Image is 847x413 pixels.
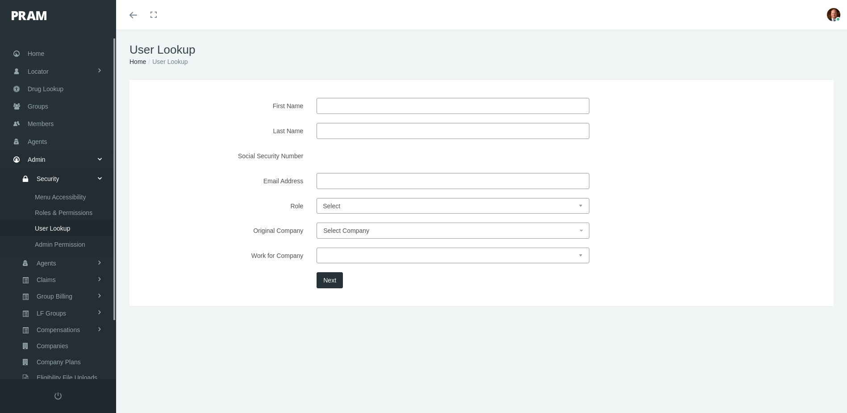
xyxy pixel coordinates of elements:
span: Eligibility File Uploads [37,370,97,385]
span: LF Groups [37,306,66,321]
label: Original Company [138,223,310,239]
span: Members [28,115,54,132]
h1: User Lookup [129,43,834,57]
span: Select Company [323,227,369,234]
li: User Lookup [146,57,188,67]
a: Home [129,58,146,65]
span: Home [28,45,44,62]
span: Drug Lookup [28,80,63,97]
span: Locator [28,63,49,80]
span: Company Plans [37,354,81,370]
span: User Lookup [35,221,70,236]
span: Security [37,171,59,186]
span: Compensations [37,322,80,337]
span: Groups [28,98,48,115]
span: Agents [28,133,47,150]
span: Admin Permission [35,237,85,252]
span: Roles & Permissions [35,205,92,220]
label: Role [138,198,310,214]
button: Next [317,272,343,288]
label: Social Security Number [138,148,310,164]
label: Last Name [138,123,310,139]
span: Admin [28,151,46,168]
span: Agents [37,256,56,271]
label: Work for Company [138,248,310,263]
span: Claims [37,272,56,287]
span: Menu Accessibility [35,190,86,205]
label: Email Address [138,173,310,189]
img: PRAM_20_x_78.png [12,11,46,20]
img: S_Profile_Picture_693.jpg [827,8,840,21]
span: Group Billing [37,289,72,304]
label: First Name [138,98,310,114]
span: Companies [37,338,68,354]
